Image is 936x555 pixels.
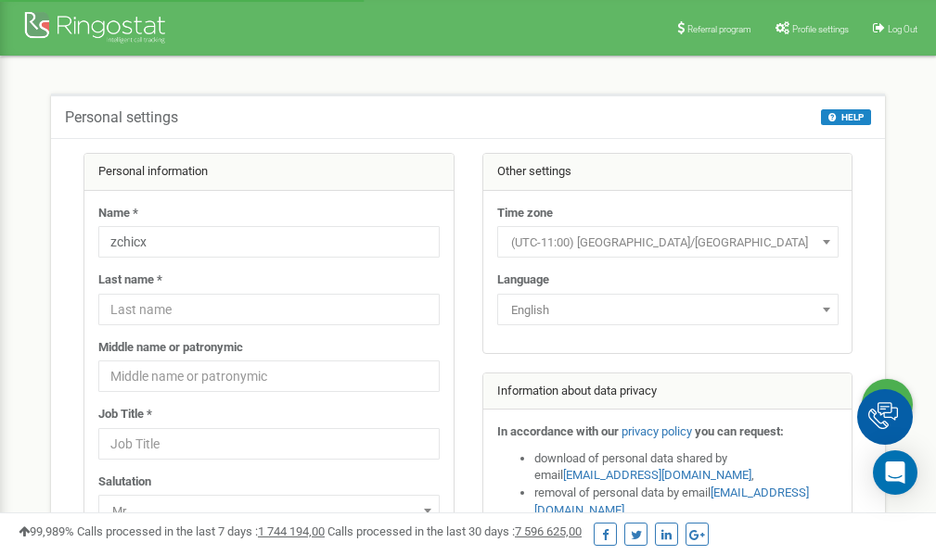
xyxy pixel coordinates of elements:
[98,271,162,289] label: Last name *
[98,495,440,526] span: Mr.
[258,524,325,538] u: 1 744 194,00
[497,294,839,325] span: English
[622,424,692,438] a: privacy policy
[65,109,178,126] h5: Personal settings
[687,24,751,34] span: Referral program
[821,109,871,125] button: HELP
[497,205,553,222] label: Time zone
[98,428,440,460] input: Job Title
[888,24,917,34] span: Log Out
[84,154,454,191] div: Personal information
[483,373,853,410] div: Information about data privacy
[873,450,917,495] div: Open Intercom Messenger
[695,424,784,438] strong: you can request:
[19,524,74,538] span: 99,989%
[98,339,243,357] label: Middle name or patronymic
[98,205,138,222] label: Name *
[77,524,325,538] span: Calls processed in the last 7 days :
[98,473,151,491] label: Salutation
[98,226,440,258] input: Name
[497,271,549,289] label: Language
[792,24,849,34] span: Profile settings
[534,485,839,519] li: removal of personal data by email ,
[497,424,619,438] strong: In accordance with our
[504,297,832,323] span: English
[504,230,832,256] span: (UTC-11:00) Pacific/Midway
[98,360,440,392] input: Middle name or patronymic
[105,498,433,524] span: Mr.
[563,468,751,482] a: [EMAIL_ADDRESS][DOMAIN_NAME]
[515,524,582,538] u: 7 596 625,00
[327,524,582,538] span: Calls processed in the last 30 days :
[98,406,152,423] label: Job Title *
[497,226,839,258] span: (UTC-11:00) Pacific/Midway
[534,450,839,485] li: download of personal data shared by email ,
[483,154,853,191] div: Other settings
[98,294,440,325] input: Last name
